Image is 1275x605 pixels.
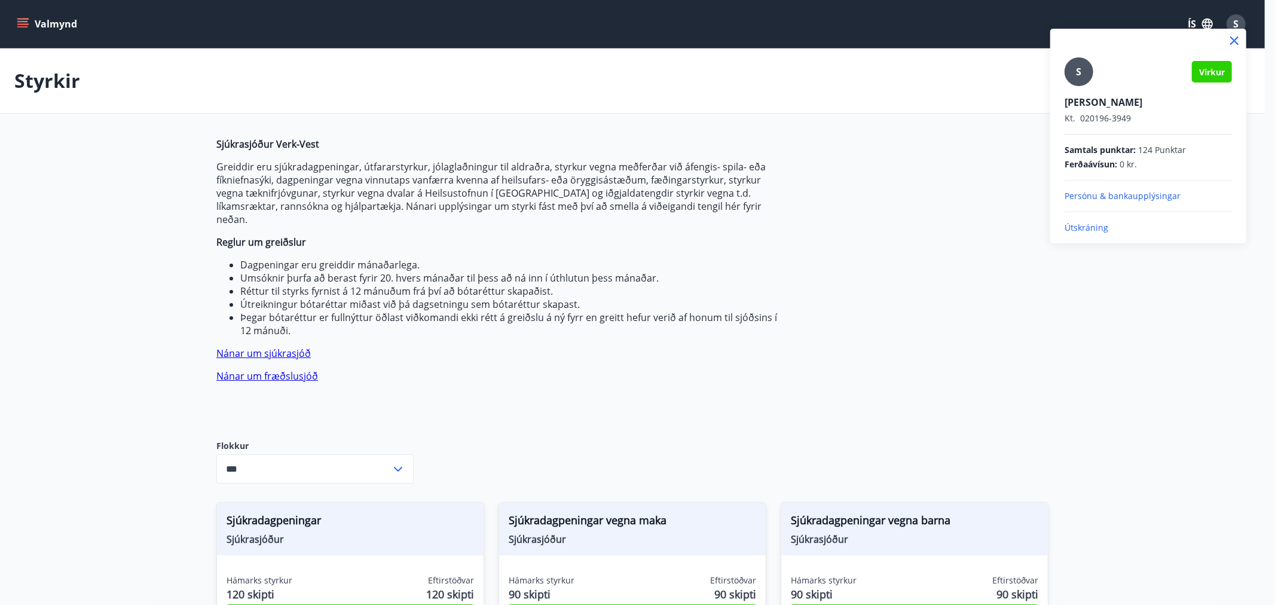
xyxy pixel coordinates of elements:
span: Kt. [1065,112,1075,124]
span: Samtals punktar : [1065,144,1136,156]
span: 124 Punktar [1138,144,1186,156]
span: S [1077,65,1082,78]
span: Ferðaávísun : [1065,158,1117,170]
p: Persónu & bankaupplýsingar [1065,190,1232,202]
span: Virkur [1199,66,1225,78]
p: 020196-3949 [1065,112,1232,124]
p: Útskráning [1065,222,1232,234]
span: 0 kr. [1120,158,1137,170]
p: [PERSON_NAME] [1065,96,1232,109]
